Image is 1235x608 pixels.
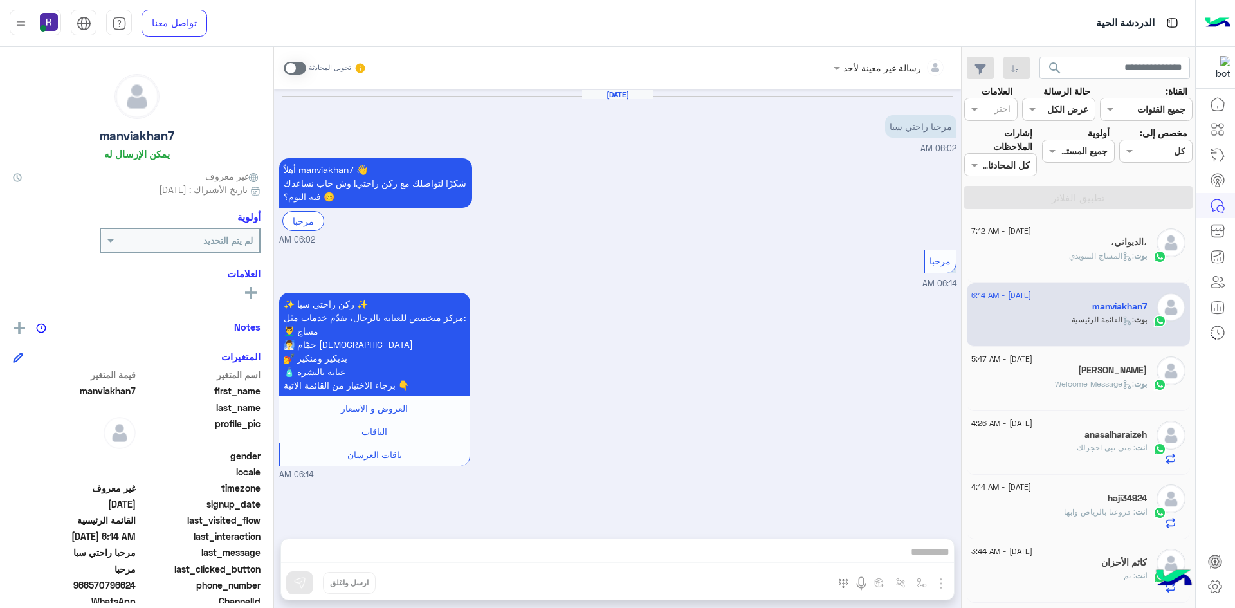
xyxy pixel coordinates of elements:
[361,426,387,437] span: الباقات
[922,279,956,288] span: 06:14 AM
[13,497,136,511] span: 2025-08-13T03:02:19.376Z
[1157,421,1185,450] img: defaultAdmin.png
[237,211,261,223] h6: أولوية
[279,158,472,208] p: 13/8/2025, 6:02 AM
[138,401,261,414] span: last_name
[138,481,261,495] span: timezone
[964,126,1032,154] label: إشارات الملاحظات
[138,513,261,527] span: last_visited_flow
[1157,228,1185,257] img: defaultAdmin.png
[142,10,207,37] a: تواصل معنا
[1157,293,1185,322] img: defaultAdmin.png
[279,293,470,396] p: 13/8/2025, 6:14 AM
[994,102,1012,118] div: اختر
[1157,356,1185,385] img: defaultAdmin.png
[1064,507,1135,517] span: فروعنا بالرياض وابها
[1166,84,1187,98] label: القناة:
[13,513,136,527] span: القائمة الرئيسية
[138,417,261,447] span: profile_pic
[1207,56,1230,79] img: 322853014244696
[138,368,261,382] span: اسم المتغير
[104,148,170,160] h6: يمكن الإرسال له
[1134,379,1147,389] span: بوت
[971,290,1031,301] span: [DATE] - 6:14 AM
[282,211,324,231] div: مرحبا
[1072,315,1134,324] span: : القائمة الرئيسية
[309,63,351,73] small: تحويل المحادثة
[1092,301,1147,312] h5: manviakhan7
[13,368,136,382] span: قيمة المتغير
[982,84,1012,98] label: العلامات
[1101,557,1147,568] h5: كاتم الأحزان
[971,481,1031,493] span: [DATE] - 4:14 AM
[1084,429,1147,440] h5: anasalharaizeh
[138,578,261,592] span: phone_number
[582,90,653,99] h6: [DATE]
[13,449,136,463] span: null
[347,449,402,460] span: باقات العرسان
[14,322,25,334] img: add
[971,353,1032,365] span: [DATE] - 5:47 AM
[115,75,159,118] img: defaultAdmin.png
[138,562,261,576] span: last_clicked_button
[1135,443,1147,452] span: انت
[971,225,1031,237] span: [DATE] - 7:12 AM
[964,186,1193,209] button: تطبيق الفلاتر
[1078,365,1147,376] h5: محمد الجزار
[929,255,951,266] span: مرحبا
[234,321,261,333] h6: Notes
[36,323,46,333] img: notes
[138,465,261,479] span: locale
[1164,15,1180,31] img: tab
[1069,251,1134,261] span: : المساج السويدي
[1111,237,1147,248] h5: ،الديواني،
[13,594,136,608] span: 2
[1151,557,1196,602] img: hulul-logo.png
[1043,84,1090,98] label: حالة الرسالة
[138,497,261,511] span: signup_date
[341,403,408,414] span: العروض و الاسعار
[13,562,136,576] span: مرحبا
[1134,315,1147,324] span: بوت
[77,16,91,31] img: tab
[1157,549,1185,578] img: defaultAdmin.png
[106,10,132,37] a: tab
[279,234,315,246] span: 06:02 AM
[1153,378,1166,391] img: WhatsApp
[1153,315,1166,327] img: WhatsApp
[138,384,261,398] span: first_name
[13,530,136,543] span: 2025-08-13T03:14:56.229Z
[1096,15,1155,32] p: الدردشة الحية
[205,169,261,183] span: غير معروف
[112,16,127,31] img: tab
[138,449,261,463] span: gender
[1135,571,1147,580] span: انت
[971,546,1032,557] span: [DATE] - 3:44 AM
[13,268,261,279] h6: العلامات
[13,546,136,559] span: مرحبا راحتي سبا
[138,594,261,608] span: ChannelId
[13,15,29,32] img: profile
[1134,251,1147,261] span: بوت
[1140,126,1187,140] label: مخصص إلى:
[13,384,136,398] span: manviakhan7
[279,469,313,481] span: 06:14 AM
[221,351,261,362] h6: المتغيرات
[885,115,956,138] p: 13/8/2025, 6:02 AM
[1205,10,1230,37] img: Logo
[138,530,261,543] span: last_interaction
[1039,57,1071,84] button: search
[1153,506,1166,519] img: WhatsApp
[13,481,136,495] span: غير معروف
[1047,60,1063,76] span: search
[159,183,248,196] span: تاريخ الأشتراك : [DATE]
[1077,443,1135,452] span: متي تبي احجزلك
[1055,379,1134,389] span: : Welcome Message
[1153,443,1166,456] img: WhatsApp
[138,546,261,559] span: last_message
[104,417,136,449] img: defaultAdmin.png
[1108,493,1147,504] h5: haji34924
[13,465,136,479] span: null
[1153,250,1166,263] img: WhatsApp
[40,13,58,31] img: userImage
